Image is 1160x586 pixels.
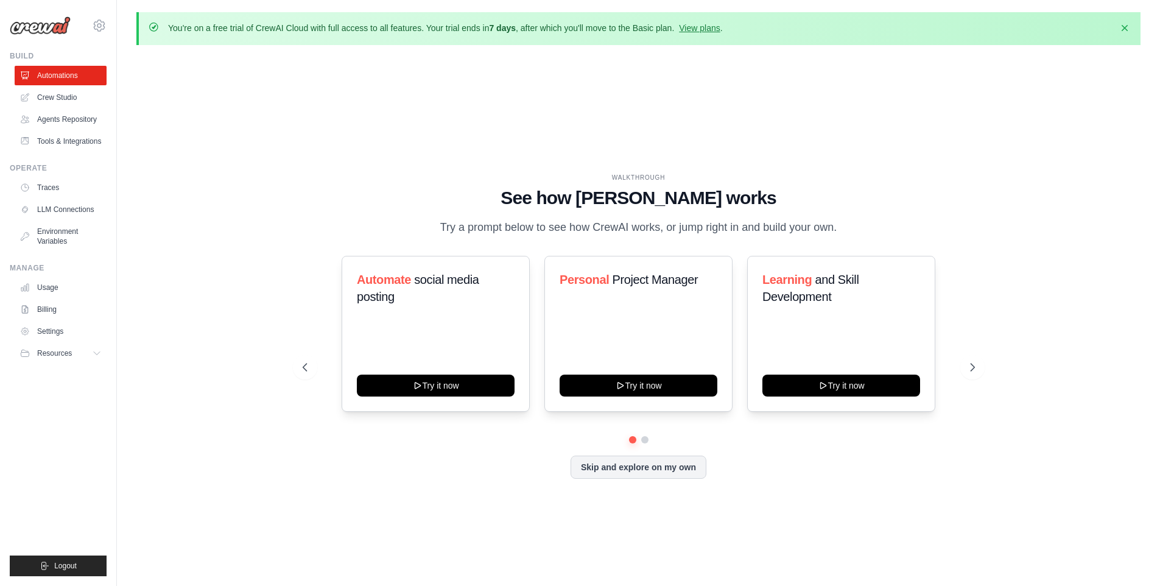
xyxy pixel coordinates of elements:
a: View plans [679,23,720,33]
button: Try it now [560,375,717,397]
span: Logout [54,561,77,571]
button: Resources [15,344,107,363]
a: Automations [15,66,107,85]
p: You're on a free trial of CrewAI Cloud with full access to all features. Your trial ends in , aft... [168,22,723,34]
span: Automate [357,273,411,286]
span: Project Manager [612,273,698,286]
a: Tools & Integrations [15,132,107,151]
a: Settings [15,322,107,341]
a: LLM Connections [15,200,107,219]
div: Manage [10,263,107,273]
p: Try a prompt below to see how CrewAI works, or jump right in and build your own. [434,219,843,236]
img: Logo [10,16,71,35]
div: Build [10,51,107,61]
div: WALKTHROUGH [303,173,975,182]
button: Try it now [762,375,920,397]
div: Operate [10,163,107,173]
a: Crew Studio [15,88,107,107]
span: Resources [37,348,72,358]
button: Logout [10,556,107,576]
a: Billing [15,300,107,319]
button: Skip and explore on my own [571,456,706,479]
a: Traces [15,178,107,197]
span: Personal [560,273,609,286]
a: Environment Variables [15,222,107,251]
a: Usage [15,278,107,297]
span: social media posting [357,273,479,303]
h1: See how [PERSON_NAME] works [303,187,975,209]
a: Agents Repository [15,110,107,129]
button: Try it now [357,375,515,397]
span: Learning [762,273,812,286]
strong: 7 days [489,23,516,33]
